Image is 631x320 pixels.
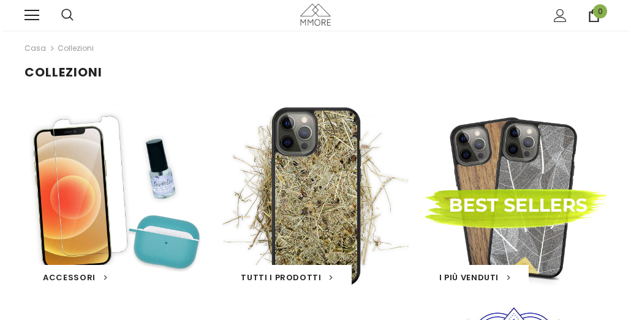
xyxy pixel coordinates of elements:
a: 0 [588,9,600,22]
span: Tutti i Prodotti [241,272,321,283]
img: Casi MMORE [300,4,331,25]
span: I Più Venduti [439,272,499,283]
span: Collezioni [58,41,94,56]
a: Casa [25,41,46,56]
a: Tutti i Prodotti [241,272,333,284]
a: I Più Venduti [439,272,511,284]
span: 0 [593,4,607,18]
h1: Collezioni [25,65,606,80]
